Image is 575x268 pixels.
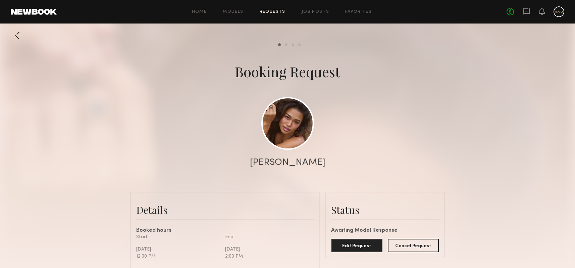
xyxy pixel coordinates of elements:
a: Job Posts [302,10,329,14]
a: Requests [260,10,285,14]
button: Cancel Request [388,239,439,252]
a: Favorites [345,10,372,14]
a: Home [192,10,207,14]
div: [PERSON_NAME] [250,158,325,167]
div: Booked hours [136,228,314,233]
a: Models [223,10,243,14]
div: Details [136,203,314,217]
div: [DATE] [136,246,220,253]
div: End: [225,233,309,240]
div: [DATE] [225,246,309,253]
div: Status [331,203,439,217]
div: Start: [136,233,220,240]
div: Booking Request [235,62,340,81]
div: 12:00 PM [136,253,220,260]
div: Awaiting Model Response [331,228,439,233]
div: 2:00 PM [225,253,309,260]
button: Edit Request [331,239,382,252]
